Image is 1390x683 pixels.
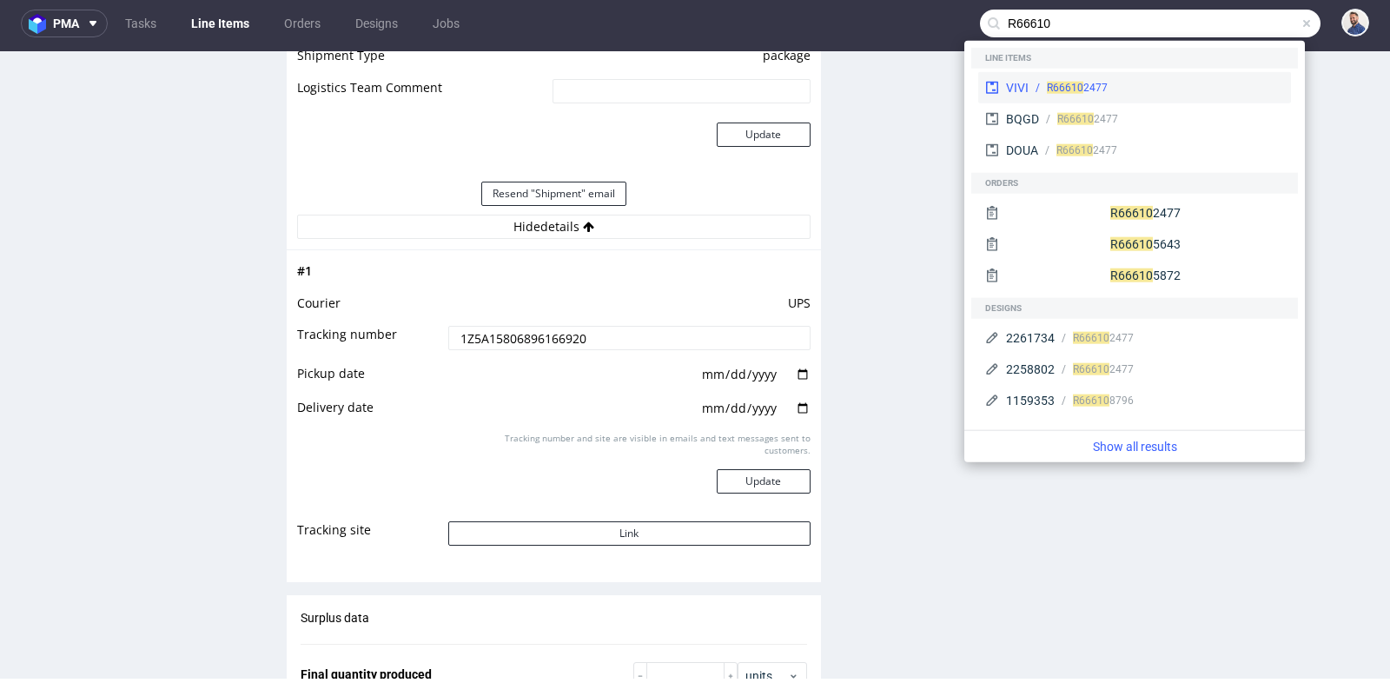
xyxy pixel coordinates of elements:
[481,130,626,155] button: Resend "Shipment" email
[297,26,548,65] td: Logistics Team Comment
[1006,110,1039,128] div: BQGD
[422,10,470,37] a: Jobs
[1006,329,1055,347] div: 2261734
[1110,267,1181,284] div: 5872
[297,346,444,380] td: Delivery date
[448,470,811,494] button: Link
[1056,144,1093,156] span: R66610
[297,312,444,346] td: Pickup date
[459,381,811,405] p: Tracking number and site are visible in emails and text messages sent to customers.
[181,10,260,37] a: Line Items
[1073,330,1134,346] div: 2477
[345,10,408,37] a: Designs
[1343,10,1367,35] img: Michał Rachański
[444,242,811,274] td: UPS
[1073,332,1109,344] span: R66610
[717,71,811,96] button: Update
[971,173,1298,194] div: Orders
[1073,395,1109,407] span: R66610
[448,473,811,489] a: Link
[717,418,811,442] button: Update
[1073,363,1109,375] span: R66610
[297,163,811,188] button: Hidedetails
[1006,392,1055,409] div: 1159353
[1047,82,1083,94] span: R66610
[29,14,53,34] img: logo
[21,10,108,37] button: pma
[1006,361,1055,378] div: 2258802
[1006,142,1038,159] div: DOUA
[1073,361,1134,377] div: 2477
[1047,80,1108,96] div: 2477
[745,616,788,633] span: units
[301,560,369,574] span: Surplus data
[1056,143,1117,158] div: 2477
[274,10,331,37] a: Orders
[297,273,444,312] td: Tracking number
[971,298,1298,319] div: Designs
[971,48,1298,69] div: Line items
[1110,206,1153,220] span: R66610
[115,10,167,37] a: Tasks
[297,468,444,507] td: Tracking site
[1110,237,1153,251] span: R66610
[297,242,444,274] td: Courier
[1057,111,1118,127] div: 2477
[301,616,432,630] span: Final quantity produced
[1057,113,1094,125] span: R66610
[297,211,312,228] span: # 1
[1006,79,1029,96] div: VIVI
[1110,235,1181,253] div: 5643
[1110,204,1181,222] div: 2477
[1073,393,1134,408] div: 8796
[1110,269,1153,282] span: R66610
[53,17,79,30] span: pma
[971,438,1298,455] a: Show all results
